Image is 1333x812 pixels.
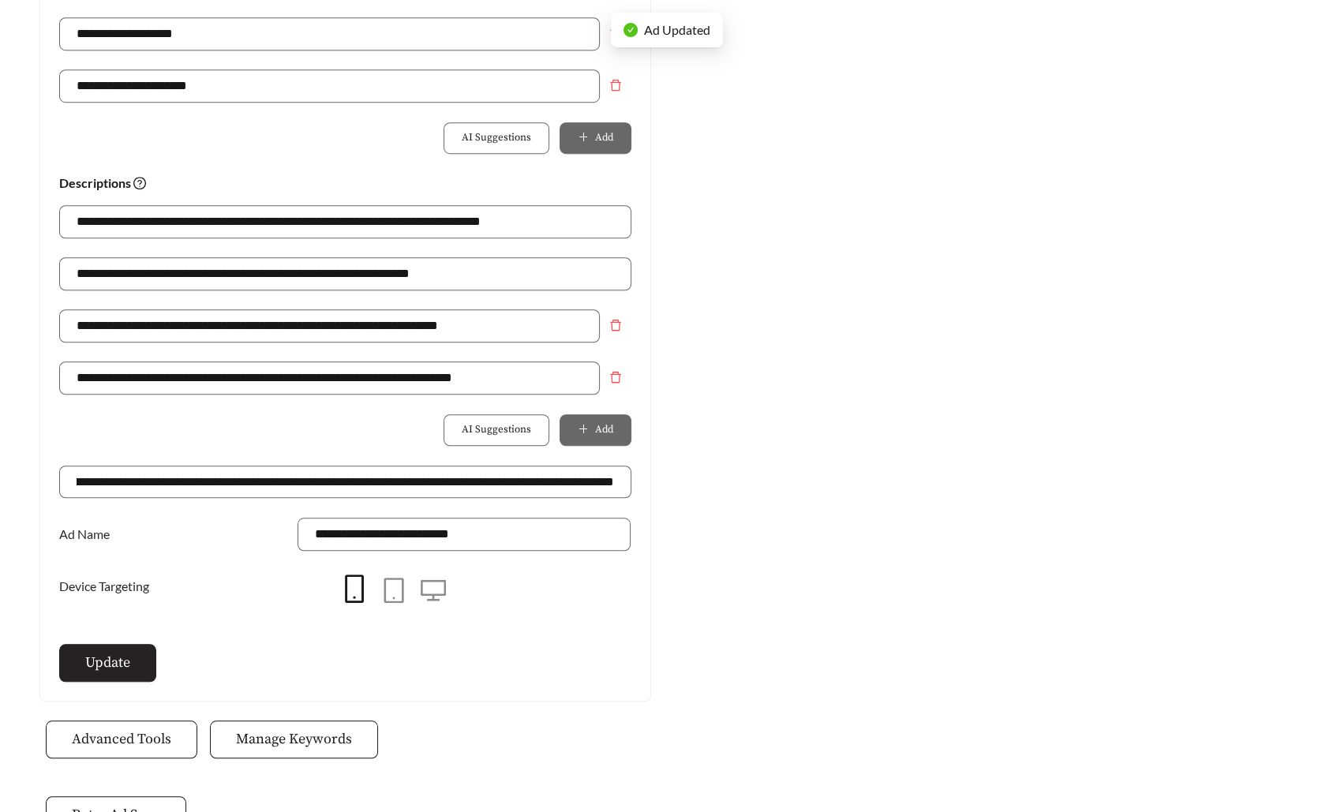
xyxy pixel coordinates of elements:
[623,23,638,37] span: check-circle
[601,27,631,39] span: delete
[210,720,378,758] button: Manage Keywords
[644,22,710,37] span: Ad Updated
[560,122,631,154] button: plusAdd
[600,361,631,393] button: Remove field
[414,571,453,611] button: desktop
[59,570,157,603] label: Device Targeting
[560,414,631,446] button: plusAdd
[46,720,197,758] button: Advanced Tools
[340,574,369,603] span: mobile
[59,466,631,498] input: Website
[133,177,146,189] span: question-circle
[600,309,631,341] button: Remove field
[236,728,352,750] span: Manage Keywords
[600,69,631,101] button: Remove field
[462,422,531,438] span: AI Suggestions
[462,130,531,146] span: AI Suggestions
[85,652,130,673] span: Update
[59,518,118,551] label: Ad Name
[444,414,549,446] button: AI Suggestions
[601,79,631,92] span: delete
[421,578,446,603] span: desktop
[601,371,631,384] span: delete
[59,644,156,682] button: Update
[381,578,406,603] span: tablet
[600,17,631,49] button: Remove field
[335,570,374,609] button: mobile
[298,518,631,551] input: Ad Name
[72,728,171,750] span: Advanced Tools
[59,175,146,190] strong: Descriptions
[444,122,549,154] button: AI Suggestions
[374,571,414,611] button: tablet
[601,319,631,331] span: delete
